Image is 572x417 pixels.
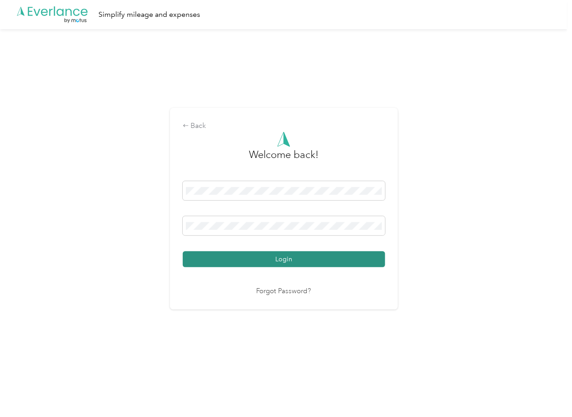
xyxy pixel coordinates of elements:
div: Back [183,121,385,132]
h3: greeting [249,147,319,172]
button: Login [183,251,385,267]
div: Simplify mileage and expenses [98,9,200,20]
iframe: Everlance-gr Chat Button Frame [521,366,572,417]
a: Forgot Password? [257,286,311,297]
